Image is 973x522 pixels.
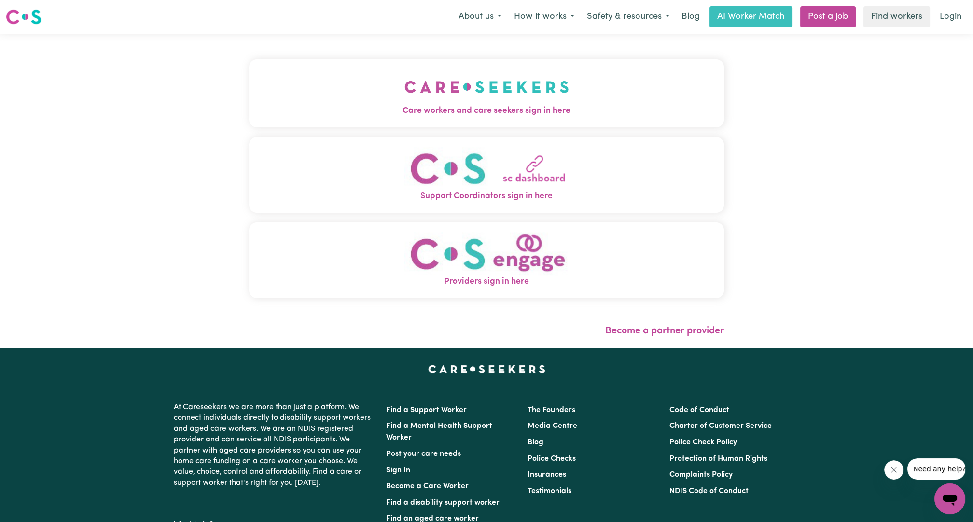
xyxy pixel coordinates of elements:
a: Login [934,6,967,27]
a: Careseekers logo [6,6,42,28]
a: NDIS Code of Conduct [669,487,749,495]
button: About us [452,7,508,27]
span: Care workers and care seekers sign in here [249,105,724,117]
iframe: Close message [884,460,903,480]
a: The Founders [528,406,575,414]
button: How it works [508,7,581,27]
iframe: Message from company [907,458,965,480]
a: Code of Conduct [669,406,729,414]
a: Find a disability support worker [386,499,500,507]
a: Protection of Human Rights [669,455,767,463]
a: AI Worker Match [709,6,792,27]
a: Media Centre [528,422,577,430]
a: Post a job [800,6,856,27]
span: Support Coordinators sign in here [249,190,724,203]
a: Find a Support Worker [386,406,467,414]
a: Find a Mental Health Support Worker [386,422,492,441]
a: Careseekers home page [428,365,545,373]
p: At Careseekers we are more than just a platform. We connect individuals directly to disability su... [174,398,375,492]
img: Careseekers logo [6,8,42,26]
a: Sign In [386,467,410,474]
button: Care workers and care seekers sign in here [249,59,724,127]
a: Testimonials [528,487,571,495]
button: Providers sign in here [249,222,724,298]
a: Police Checks [528,455,576,463]
a: Become a partner provider [605,326,724,336]
a: Police Check Policy [669,439,737,446]
a: Become a Care Worker [386,482,469,490]
a: Blog [676,6,706,27]
a: Charter of Customer Service [669,422,772,430]
a: Insurances [528,471,566,479]
a: Post your care needs [386,450,461,458]
a: Complaints Policy [669,471,733,479]
button: Support Coordinators sign in here [249,137,724,213]
a: Find workers [863,6,930,27]
span: Providers sign in here [249,275,724,288]
a: Blog [528,439,543,446]
button: Safety & resources [581,7,676,27]
iframe: Button to launch messaging window [934,483,965,514]
span: Need any help? [6,7,58,14]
